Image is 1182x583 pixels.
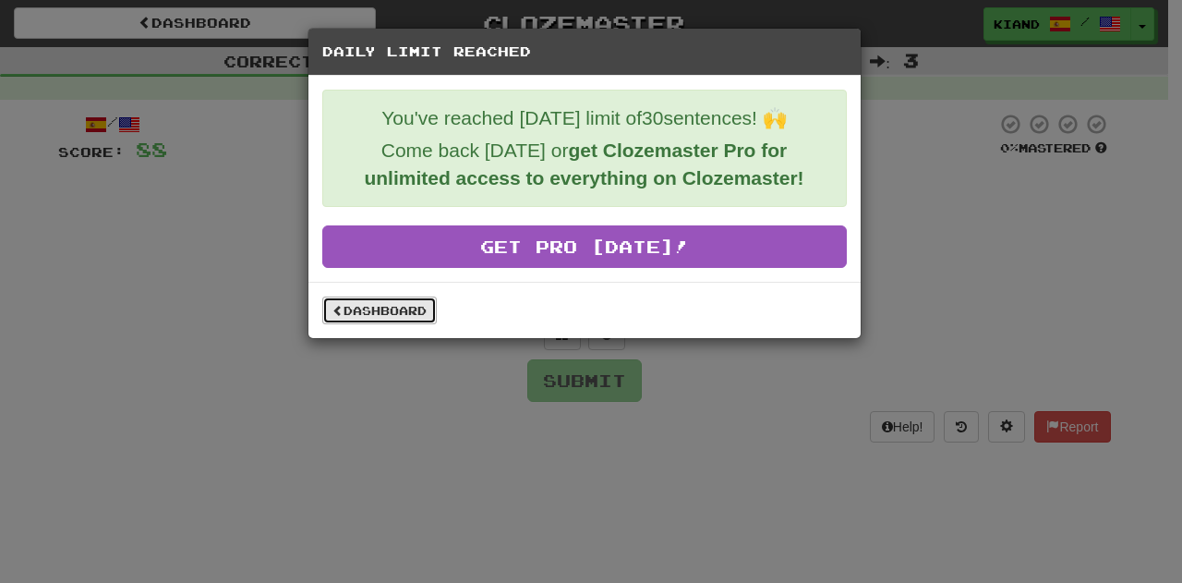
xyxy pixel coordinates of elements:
[322,225,847,268] a: Get Pro [DATE]!
[322,43,847,61] h5: Daily Limit Reached
[364,140,803,188] strong: get Clozemaster Pro for unlimited access to everything on Clozemaster!
[337,104,832,132] p: You've reached [DATE] limit of 30 sentences! 🙌
[337,137,832,192] p: Come back [DATE] or
[322,297,437,324] a: Dashboard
